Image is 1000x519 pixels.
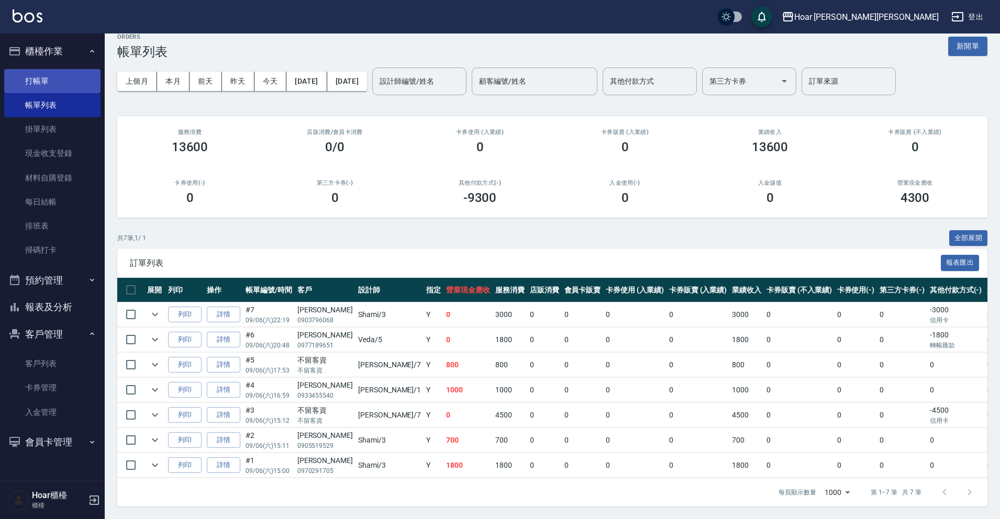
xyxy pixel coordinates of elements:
td: 0 [666,453,730,478]
h3: 4300 [901,190,930,205]
td: 0 [562,403,604,427]
button: 今天 [254,72,287,91]
td: 0 [835,328,877,352]
td: Y [424,453,443,478]
th: 其他付款方式(-) [927,278,985,302]
div: 不留客資 [297,355,353,366]
td: 0 [877,328,927,352]
a: 詳情 [207,307,240,323]
th: 設計師 [355,278,424,302]
h2: 其他付款方式(-) [420,179,540,186]
td: 0 [527,328,562,352]
td: 0 [764,328,834,352]
div: 1000 [820,478,854,506]
h3: 帳單列表 [117,44,168,59]
button: 報表及分析 [4,294,101,321]
td: 700 [493,428,527,453]
a: 掃碼打卡 [4,238,101,262]
td: #3 [243,403,295,427]
th: 卡券使用(-) [835,278,877,302]
p: 0905519529 [297,441,353,450]
td: 0 [527,403,562,427]
h3: 0 [476,140,484,154]
th: 營業現金應收 [443,278,493,302]
td: 0 [562,428,604,453]
div: 不留客資 [297,405,353,416]
p: 不留客資 [297,416,353,425]
button: save [751,6,772,27]
h2: 卡券販賣 (入業績) [565,129,685,136]
td: 0 [927,353,985,377]
td: #2 [243,428,295,453]
button: 會員卡管理 [4,428,101,456]
p: 09/06 (六) 15:00 [246,466,292,476]
a: 材料自購登錄 [4,166,101,190]
td: 4500 [493,403,527,427]
td: 1800 [729,328,764,352]
div: [PERSON_NAME] [297,304,353,315]
button: 列印 [168,432,202,448]
td: 0 [603,403,666,427]
td: #7 [243,302,295,327]
h3: 0 [766,190,774,205]
td: -1800 [927,328,985,352]
th: 卡券販賣 (不入業績) [764,278,834,302]
td: 0 [877,302,927,327]
td: 0 [603,353,666,377]
h2: 營業現金應收 [855,179,975,186]
td: 0 [666,353,730,377]
td: 800 [493,353,527,377]
a: 打帳單 [4,69,101,93]
button: 列印 [168,307,202,323]
button: expand row [147,407,163,423]
th: 操作 [204,278,243,302]
td: 1800 [443,453,493,478]
td: 0 [764,453,834,478]
button: 櫃檯作業 [4,38,101,65]
div: [PERSON_NAME] [297,430,353,441]
h2: ORDERS [117,33,168,40]
td: Y [424,353,443,377]
td: 0 [527,453,562,478]
td: 3000 [493,302,527,327]
h3: 13600 [752,140,788,154]
td: Y [424,378,443,402]
th: 列印 [165,278,204,302]
button: expand row [147,457,163,473]
h2: 入金儲值 [710,179,830,186]
td: #6 [243,328,295,352]
h2: 卡券使用 (入業績) [420,129,540,136]
th: 卡券販賣 (入業績) [666,278,730,302]
span: 訂單列表 [130,258,941,268]
a: 報表匯出 [941,257,980,267]
a: 詳情 [207,432,240,448]
button: Hoar [PERSON_NAME][PERSON_NAME] [777,6,943,28]
a: 詳情 [207,382,240,398]
td: 0 [603,378,666,402]
button: 本月 [157,72,190,91]
td: Shami /3 [355,302,424,327]
td: 0 [666,302,730,327]
th: 店販消費 [527,278,562,302]
td: 0 [877,453,927,478]
h2: 店販消費 /會員卡消費 [275,129,395,136]
td: 0 [835,403,877,427]
td: 4500 [729,403,764,427]
td: 0 [666,403,730,427]
td: 0 [927,428,985,453]
td: 0 [764,353,834,377]
p: 09/06 (六) 15:11 [246,441,292,450]
button: expand row [147,307,163,322]
button: [DATE] [327,72,367,91]
td: 0 [562,353,604,377]
td: 1800 [729,453,764,478]
p: 0977189651 [297,341,353,350]
td: -4500 [927,403,985,427]
td: Shami /3 [355,453,424,478]
a: 詳情 [207,407,240,423]
a: 掛單列表 [4,117,101,141]
th: 客戶 [295,278,355,302]
th: 服務消費 [493,278,527,302]
td: 700 [729,428,764,453]
p: 共 7 筆, 1 / 1 [117,233,146,243]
